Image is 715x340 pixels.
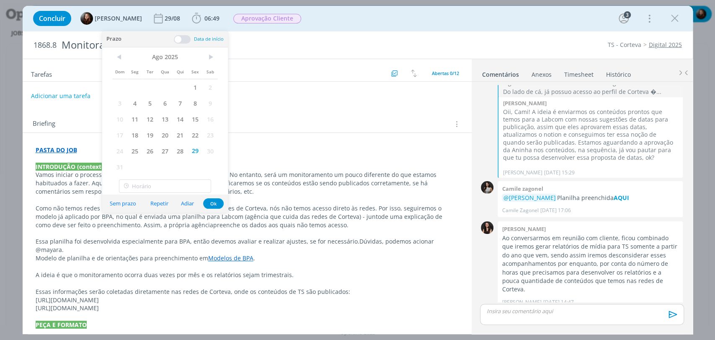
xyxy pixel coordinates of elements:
span: 28 [173,143,188,159]
span: 15 [188,111,203,127]
img: C [481,181,493,194]
span: 7 [173,95,188,111]
span: 31 [112,159,127,175]
img: arrow-down-up.svg [411,70,417,77]
span: 18 [127,127,142,143]
p: [URL][DOMAIN_NAME] [36,304,459,312]
span: Aprovação Cliente [233,14,301,23]
span: 17 [112,127,127,143]
a: TS - Corteva [608,41,641,49]
button: Adicionar uma tarefa [31,88,91,104]
span: 1868.8 [34,41,57,50]
p: . [36,254,459,262]
span: @[PERSON_NAME] [503,194,555,202]
span: de uma explicação de como deve ser feito o preenchimento. Assim, a própria agência [36,213,444,229]
p: Ao conversarmos em reunião com cliente, ficou combinado que iremos gerar relatórios de mídia para... [502,234,679,294]
span: 25 [127,143,142,159]
button: Aprovação Cliente [233,13,302,24]
span: 22 [188,127,203,143]
span: Concluir [39,15,65,22]
span: 5 [142,95,157,111]
span: [DATE] 14:47 [543,298,573,306]
p: [URL][DOMAIN_NAME] [36,296,459,304]
p: Vamos iniciar o processo de monitoramento das redes sociais de TS. No entanto, será um monitorame... [36,171,459,196]
input: Horário [119,179,211,193]
div: 3 [624,11,631,18]
img: I [481,221,493,234]
span: 10 [112,111,127,127]
span: 3 [112,95,127,111]
span: > [203,51,218,63]
span: Dúvidas, podemos acionar @mayara. [36,237,436,254]
p: Planilha preenchida [502,194,679,202]
a: Timesheet [564,67,594,79]
p: [PERSON_NAME] [502,298,541,306]
a: Histórico [606,67,631,79]
button: Concluir [33,11,71,26]
span: 20 [157,127,173,143]
p: [PERSON_NAME] [503,169,542,176]
a: AQUI [613,194,629,202]
span: Ago 2025 [127,51,203,63]
span: Ter [142,63,157,79]
span: 26 [142,143,157,159]
p: Camile Zagonel [502,207,538,214]
span: 12 [142,111,157,127]
span: Seg [127,63,142,79]
span: 06:49 [204,14,219,22]
span: 29 [188,143,203,159]
strong: INTRODUÇÃO (contexto do job + objetivos) [36,163,161,171]
a: Digital 2025 [649,41,682,49]
span: 1 [188,79,203,95]
div: 29/08 [165,16,182,21]
strong: PEÇA E FORMATO [36,321,87,329]
button: 3 [617,12,630,25]
span: Prazo [106,35,121,44]
span: 24 [112,143,127,159]
span: 14 [173,111,188,127]
span: Dom [112,63,127,79]
span: 13 [157,111,173,127]
img: E [80,12,93,25]
span: Sex [188,63,203,79]
span: [DATE] 15:29 [544,169,574,176]
button: E[PERSON_NAME] [80,12,142,25]
span: 9 [203,95,218,111]
span: 2 [203,79,218,95]
p: Como não temos redes de TS e os conteúdos são publicados nas redes de Corteva, nós não temos aces... [36,204,459,229]
span: Data de início [194,36,224,42]
span: A ideia é que o monitoramento ocorra duas vezes por mês e os relatórios sejam trimestrais. [36,271,294,279]
span: 21 [173,127,188,143]
span: 19 [142,127,157,143]
b: [PERSON_NAME] [502,225,545,233]
span: Sab [203,63,218,79]
span: [DATE] 17:06 [540,207,570,214]
span: 23 [203,127,218,143]
button: Sem prazo [104,198,142,209]
span: 27 [157,143,173,159]
button: Repetir [145,198,174,209]
div: Monitoramento redes sociais [58,35,408,55]
button: Ok [203,198,224,209]
span: Modelo de planilha e de orientações para preenchimento em [36,254,208,262]
div: dialog [23,6,693,334]
span: Briefing [33,119,55,130]
p: Do lado de cá, já possuo acesso ao perfil de Corteva �... [503,87,679,96]
span: [PERSON_NAME] [95,16,142,21]
p: Essa planilha foi desenvolvida especialmente para BPA, então devemos avaliar e realizar ajustes, ... [36,237,459,254]
span: 11 [127,111,142,127]
span: 16 [203,111,218,127]
div: Anexos [532,70,552,79]
p: Essas informações serão coletadas diretamente nas redes de Corteva, onde os conteúdos de TS são p... [36,288,459,296]
a: Modelos de BPA [208,254,253,262]
button: 06:49 [190,12,222,25]
span: 4 [127,95,142,111]
span: 8 [188,95,203,111]
a: PASTA DO JOB [36,146,77,154]
span: Qua [157,63,173,79]
span: 30 [203,143,218,159]
span: Tarefas [31,68,52,78]
p: Oii, Cami! A ideia é enviarmos os conteúdos prontos que temos para a Labcom com nossas sugestões ... [503,108,679,161]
